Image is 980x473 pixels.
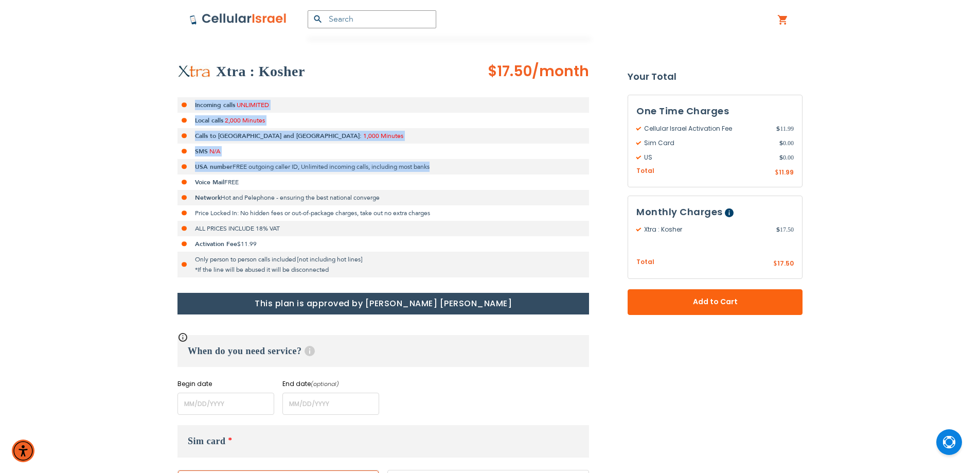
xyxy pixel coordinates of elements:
[308,10,436,28] input: Search
[177,379,274,389] label: Begin date
[12,440,34,462] div: Accessibility Menu
[195,194,221,202] strong: Network
[177,293,589,314] h1: This plan is approved by [PERSON_NAME] [PERSON_NAME]
[779,153,794,162] span: 0.00
[363,132,403,140] span: 1,000 Minutes
[216,61,305,82] h2: Xtra : Kosher
[779,153,783,162] span: $
[776,124,780,133] span: $
[311,380,339,388] i: (optional)
[209,147,220,155] span: N/A
[776,225,780,234] span: $
[636,103,794,119] h3: One Time Charges
[636,166,654,176] span: Total
[177,335,589,367] h3: When do you need service?
[662,296,769,307] span: Add to Cart
[776,124,794,133] span: 11.99
[225,116,265,125] span: 2,000 Minutes
[773,259,777,269] span: $
[282,379,379,389] label: End date
[636,138,779,148] span: Sim Card
[195,116,223,125] strong: Local calls
[195,101,235,109] strong: Incoming calls
[177,393,274,415] input: MM/DD/YYYY
[177,252,589,277] li: Only person to person calls included [not including hot lines] *If the line will be abused it wil...
[779,138,783,148] span: $
[221,194,380,202] span: Hot and Pelephone - ensuring the best national converge
[195,240,237,248] strong: Activation Fee
[636,257,654,267] span: Total
[189,13,287,25] img: Cellular Israel Logo
[237,101,269,109] span: UNLIMITED
[776,225,794,234] span: 17.50
[636,153,779,162] span: US
[195,163,233,171] strong: USA number
[779,168,794,177] span: 11.99
[305,346,315,356] span: Help
[636,124,776,133] span: Cellular Israel Activation Fee
[233,163,430,171] span: FREE outgoing caller ID, Unlimited incoming calls, including most banks
[177,221,589,236] li: ALL PRICES INCLUDE 18% VAT
[177,65,211,78] img: Xtra : Kosher
[532,61,589,82] span: /month
[725,208,734,217] span: Help
[237,240,257,248] span: $11.99
[488,61,532,81] span: $17.50
[195,147,208,155] strong: SMS
[195,178,224,186] strong: Voice Mail
[779,138,794,148] span: 0.00
[777,259,794,268] span: 17.50
[775,168,779,178] span: $
[195,132,362,140] strong: Calls to [GEOGRAPHIC_DATA] and [GEOGRAPHIC_DATA]:
[636,205,723,218] span: Monthly Charges
[628,289,803,315] button: Add to Cart
[177,205,589,221] li: Price Locked In: No hidden fees or out-of-package charges, take out no extra charges
[282,393,379,415] input: MM/DD/YYYY
[224,178,239,186] span: FREE
[636,225,776,234] span: Xtra : Kosher
[188,436,226,446] span: Sim card
[628,69,803,84] strong: Your Total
